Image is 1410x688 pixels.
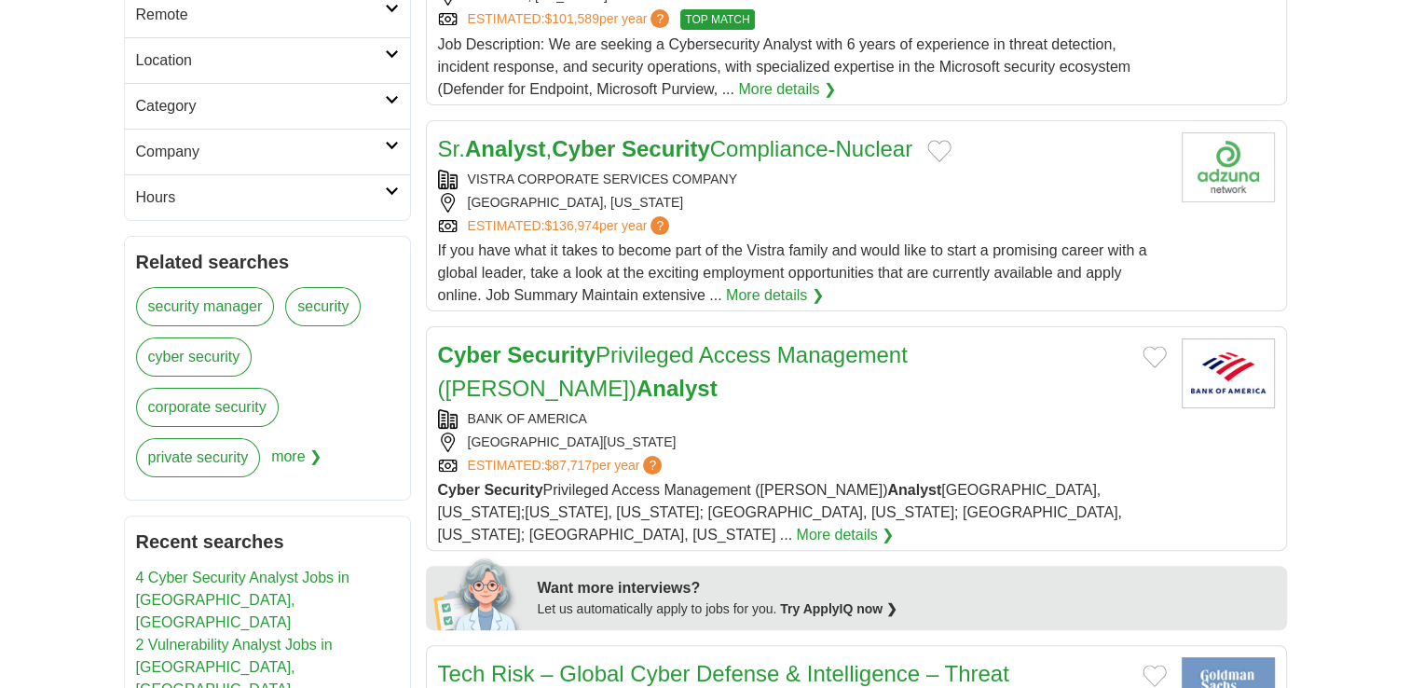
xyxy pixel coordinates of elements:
[552,136,615,161] strong: Cyber
[136,186,385,209] h2: Hours
[136,4,385,26] h2: Remote
[136,337,253,377] a: cyber security
[643,456,662,475] span: ?
[538,577,1276,599] div: Want more interviews?
[468,216,674,236] a: ESTIMATED:$136,974per year?
[796,524,894,546] a: More details ❯
[538,599,1276,619] div: Let us automatically apply to jobs for you.
[780,601,897,616] a: Try ApplyIQ now ❯
[438,342,908,401] a: Cyber SecurityPrivileged Access Management ([PERSON_NAME])Analyst
[438,170,1167,189] div: VISTRA CORPORATE SERVICES COMPANY
[544,218,598,233] span: $136,974
[438,193,1167,213] div: [GEOGRAPHIC_DATA], [US_STATE]
[1182,338,1275,408] img: Bank of America logo
[650,216,669,235] span: ?
[125,129,410,174] a: Company
[738,78,836,101] a: More details ❯
[136,438,261,477] a: private security
[125,83,410,129] a: Category
[544,458,592,473] span: $87,717
[1182,132,1275,202] img: Company logo
[433,556,524,630] img: apply-iq-scientist.png
[637,376,718,401] strong: Analyst
[680,9,754,30] span: TOP MATCH
[136,141,385,163] h2: Company
[468,456,666,475] a: ESTIMATED:$87,717per year?
[465,136,546,161] strong: Analyst
[468,411,587,426] a: BANK OF AMERICA
[887,482,941,498] strong: Analyst
[544,11,598,26] span: $101,589
[507,342,595,367] strong: Security
[438,36,1130,97] span: Job Description: We are seeking a Cybersecurity Analyst with 6 years of experience in threat dete...
[1143,346,1167,368] button: Add to favorite jobs
[468,9,674,30] a: ESTIMATED:$101,589per year?
[125,174,410,220] a: Hours
[136,248,399,276] h2: Related searches
[285,287,361,326] a: security
[438,342,501,367] strong: Cyber
[136,287,275,326] a: security manager
[726,284,824,307] a: More details ❯
[136,388,279,427] a: corporate security
[438,433,1167,452] div: [GEOGRAPHIC_DATA][US_STATE]
[125,37,410,83] a: Location
[622,136,710,161] strong: Security
[136,570,349,630] a: 4 Cyber Security Analyst Jobs in [GEOGRAPHIC_DATA], [GEOGRAPHIC_DATA]
[136,95,385,117] h2: Category
[136,528,399,556] h2: Recent searches
[438,136,913,161] a: Sr.Analyst,Cyber SecurityCompliance-Nuclear
[136,49,385,72] h2: Location
[438,242,1147,303] span: If you have what it takes to become part of the Vistra family and would like to start a promising...
[484,482,542,498] strong: Security
[927,140,951,162] button: Add to favorite jobs
[1143,665,1167,687] button: Add to favorite jobs
[650,9,669,28] span: ?
[438,482,1122,543] span: Privileged Access Management ([PERSON_NAME]) [GEOGRAPHIC_DATA], [US_STATE];[US_STATE], [US_STATE]...
[271,438,322,488] span: more ❯
[438,482,480,498] strong: Cyber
